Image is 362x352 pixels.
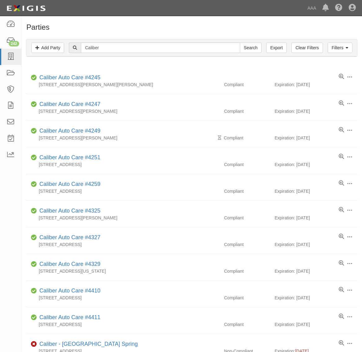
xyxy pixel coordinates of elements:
[26,81,219,88] div: [STREET_ADDRESS][PERSON_NAME][PERSON_NAME]
[37,100,100,108] div: Caliber Auto Care #4247
[39,261,100,267] a: Caliber Auto Care #4329
[219,215,275,221] div: Compliant
[275,135,357,141] div: Expiration: [DATE]
[31,182,37,187] i: Compliant
[39,154,100,161] a: Caliber Auto Care #4251
[328,42,352,53] a: Filters
[5,3,47,14] img: logo-5460c22ac91f19d4615b14bd174203de0afe785f0fc80cf4dbbc73dc1793850b.png
[218,136,221,140] i: Pending Review
[39,181,100,187] a: Caliber Auto Care #4259
[31,289,37,293] i: Compliant
[26,135,219,141] div: [STREET_ADDRESS][PERSON_NAME]
[339,340,344,346] a: View results summary
[339,180,344,187] a: View results summary
[219,135,275,141] div: Compliant
[31,156,37,160] i: Compliant
[37,287,100,295] div: Caliber Auto Care #4410
[9,41,19,46] div: 242
[275,321,357,328] div: Expiration: [DATE]
[219,188,275,194] div: Compliant
[275,268,357,274] div: Expiration: [DATE]
[26,268,219,274] div: [STREET_ADDRESS][US_STATE]
[37,234,100,242] div: Caliber Auto Care #4327
[31,342,37,346] i: Non-Compliant
[31,235,37,240] i: Compliant
[275,161,357,168] div: Expiration: [DATE]
[26,108,219,114] div: [STREET_ADDRESS][PERSON_NAME]
[31,315,37,320] i: Compliant
[339,100,344,107] a: View results summary
[275,215,357,221] div: Expiration: [DATE]
[219,108,275,114] div: Compliant
[37,260,100,268] div: Caliber Auto Care #4329
[304,2,319,14] a: AAA
[37,127,100,135] div: Caliber Auto Care #4249
[39,341,138,347] a: Caliber - [GEOGRAPHIC_DATA] Spring
[335,4,342,12] i: Help Center - Complianz
[219,268,275,274] div: Compliant
[219,295,275,301] div: Compliant
[39,74,100,81] a: Caliber Auto Care #4245
[240,42,262,53] input: Search
[26,215,219,221] div: [STREET_ADDRESS][PERSON_NAME]
[275,81,357,88] div: Expiration: [DATE]
[339,127,344,133] a: View results summary
[266,42,287,53] a: Export
[37,340,138,348] div: Caliber - China Spring
[219,321,275,328] div: Compliant
[219,161,275,168] div: Compliant
[26,188,219,194] div: [STREET_ADDRESS]
[339,234,344,240] a: View results summary
[275,108,357,114] div: Expiration: [DATE]
[275,188,357,194] div: Expiration: [DATE]
[26,295,219,301] div: [STREET_ADDRESS]
[31,102,37,107] i: Compliant
[339,260,344,266] a: View results summary
[81,42,240,53] input: Search
[339,154,344,160] a: View results summary
[31,262,37,266] i: Compliant
[275,295,357,301] div: Expiration: [DATE]
[26,23,357,31] h1: Parties
[26,321,219,328] div: [STREET_ADDRESS]
[31,209,37,213] i: Compliant
[26,241,219,248] div: [STREET_ADDRESS]
[339,314,344,320] a: View results summary
[39,314,100,320] a: Caliber Auto Care #4411
[37,154,100,162] div: Caliber Auto Care #4251
[37,314,100,322] div: Caliber Auto Care #4411
[219,81,275,88] div: Compliant
[37,180,100,188] div: Caliber Auto Care #4259
[31,129,37,133] i: Compliant
[219,241,275,248] div: Compliant
[39,128,100,134] a: Caliber Auto Care #4249
[39,288,100,294] a: Caliber Auto Care #4410
[291,42,323,53] a: Clear Filters
[339,287,344,293] a: View results summary
[37,74,100,82] div: Caliber Auto Care #4245
[339,207,344,213] a: View results summary
[39,208,100,214] a: Caliber Auto Care #4325
[39,234,100,240] a: Caliber Auto Care #4327
[275,241,357,248] div: Expiration: [DATE]
[26,161,219,168] div: [STREET_ADDRESS]
[31,42,64,53] a: Add Party
[39,101,100,107] a: Caliber Auto Care #4247
[339,74,344,80] a: View results summary
[37,207,100,215] div: Caliber Auto Care #4325
[31,76,37,80] i: Compliant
